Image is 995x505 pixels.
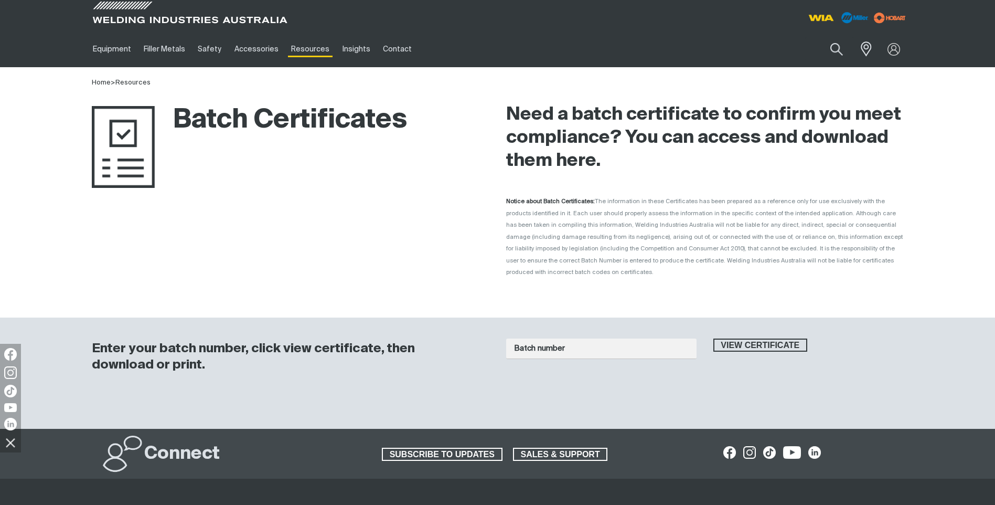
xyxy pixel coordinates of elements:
[228,31,285,67] a: Accessories
[87,31,137,67] a: Equipment
[713,339,808,352] button: View certificate
[4,403,17,412] img: YouTube
[87,31,703,67] nav: Main
[4,366,17,379] img: Instagram
[377,31,418,67] a: Contact
[383,448,501,461] span: SUBSCRIBE TO UPDATES
[336,31,376,67] a: Insights
[819,37,854,61] button: Search products
[714,339,807,352] span: View certificate
[111,79,115,86] span: >
[115,79,151,86] a: Resources
[506,198,595,204] strong: Notice about Batch Certificates:
[805,37,854,61] input: Product name or item number...
[871,10,909,26] img: miller
[506,198,903,275] span: The information in these Certificates has been prepared as a reference only for use exclusively w...
[191,31,228,67] a: Safety
[144,443,220,466] h2: Connect
[4,385,17,397] img: TikTok
[92,79,111,86] a: Home
[137,31,191,67] a: Filler Metals
[382,448,502,461] a: SUBSCRIBE TO UPDATES
[514,448,607,461] span: SALES & SUPPORT
[506,103,904,173] h2: Need a batch certificate to confirm you meet compliance? You can access and download them here.
[2,434,19,451] img: hide socials
[92,341,479,373] h3: Enter your batch number, click view certificate, then download or print.
[4,418,17,430] img: LinkedIn
[92,103,407,138] h1: Batch Certificates
[4,348,17,361] img: Facebook
[285,31,336,67] a: Resources
[513,448,608,461] a: SALES & SUPPORT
